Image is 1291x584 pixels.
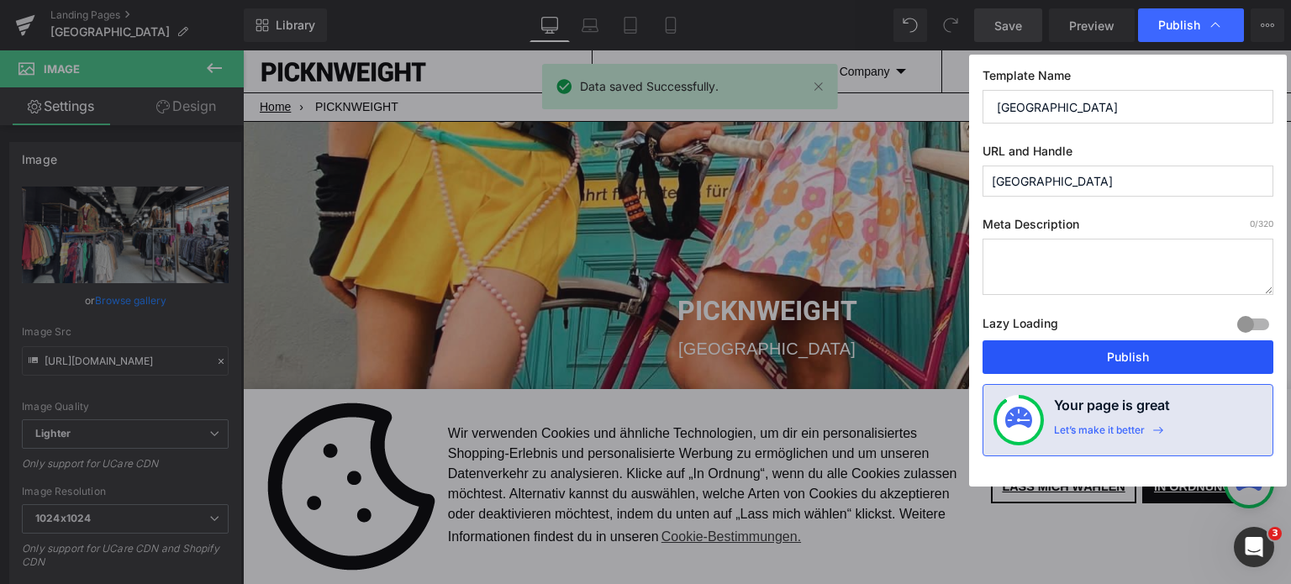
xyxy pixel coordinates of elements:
button: Publish [983,340,1273,374]
strong: PICKNWEIGHT [435,245,614,276]
a: Home [17,38,52,75]
font: [GEOGRAPHIC_DATA] [435,289,613,308]
span: 3 [1268,527,1282,540]
span: /320 [1250,218,1273,229]
a: IN ORDNUNG [899,419,1000,453]
label: Template Name [983,68,1273,90]
span: Wir verwenden Cookies und ähnliche Technologien, um dir ein personalisiertes Shopping-Erlebnis un... [205,373,735,499]
div: Let’s make it better [1054,424,1145,445]
label: URL and Handle [983,144,1273,166]
img: PICKNWEIGHT - VINTAGE KILO STORE [24,352,192,520]
h4: Your page is great [1054,395,1170,424]
label: Meta Description [983,217,1273,239]
label: Lazy Loading [983,313,1058,340]
img: onboarding-status.svg [1005,407,1032,434]
iframe: Intercom live chat [1234,527,1274,567]
img: PICKNWEIGHT [17,10,185,33]
a: Cookie-Bestimmungen. [416,474,561,499]
span: Close the cookie banner [1013,431,1024,441]
span: › [52,38,65,75]
span: PICKNWEIGHT [68,38,160,75]
span: Publish [1158,18,1200,33]
a: LASS MICH WÄHLEN [748,419,893,453]
span: 0 [1250,218,1255,229]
